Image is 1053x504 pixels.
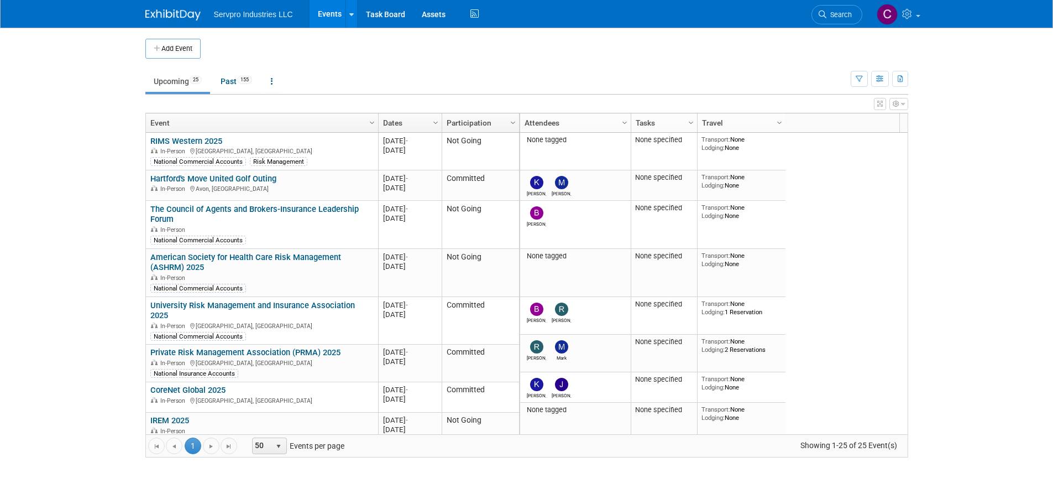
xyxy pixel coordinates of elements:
[150,396,373,405] div: [GEOGRAPHIC_DATA], [GEOGRAPHIC_DATA]
[555,303,568,316] img: Rick Knox
[150,204,359,225] a: The Council of Agents and Brokers-Insurance Leadership Forum
[701,144,725,152] span: Lodging:
[701,414,725,422] span: Lodging:
[555,340,568,354] img: Mark Bristol
[145,39,201,59] button: Add Event
[406,253,408,261] span: -
[145,71,210,92] a: Upcoming25
[150,358,373,367] div: [GEOGRAPHIC_DATA], [GEOGRAPHIC_DATA]
[207,442,216,451] span: Go to the next page
[383,262,437,271] div: [DATE]
[524,252,626,261] div: None tagged
[383,204,437,214] div: [DATE]
[150,332,246,341] div: National Commercial Accounts
[524,136,626,144] div: None tagged
[151,185,158,191] img: In-Person Event
[775,118,784,127] span: Column Settings
[152,442,161,451] span: Go to the first page
[383,357,437,366] div: [DATE]
[150,347,340,357] a: Private Risk Management Association (PRMA) 2025
[151,428,158,433] img: In-Person Event
[530,378,543,391] img: Kevin Wofford
[383,146,437,155] div: [DATE]
[145,9,201,20] img: ExhibitDay
[507,113,519,130] a: Column Settings
[383,394,437,404] div: [DATE]
[555,176,568,189] img: Monique Patton
[150,174,276,184] a: Hartford's Move United Golf Outing
[150,146,373,155] div: [GEOGRAPHIC_DATA], [GEOGRAPHIC_DATA]
[509,118,517,127] span: Column Settings
[701,252,781,268] div: None None
[619,113,631,130] a: Column Settings
[383,183,437,193] div: [DATE]
[166,438,182,454] a: Go to the previous page
[442,382,519,413] td: Committed
[429,113,442,130] a: Column Settings
[701,383,725,391] span: Lodging:
[701,300,730,308] span: Transport:
[406,348,408,356] span: -
[635,406,693,414] div: None specified
[150,252,341,273] a: American Society for Health Care Risk Management (ASHRM) 2025
[185,438,201,454] span: 1
[524,406,626,414] div: None tagged
[635,337,693,346] div: None specified
[701,260,725,268] span: Lodging:
[635,300,693,309] div: None specified
[701,337,781,354] div: None 2 Reservations
[274,442,283,451] span: select
[214,10,293,19] span: Servpro Industries LLC
[701,406,730,413] span: Transport:
[150,113,371,132] a: Event
[530,303,543,316] img: Beth Schoeller
[160,226,188,233] span: In-Person
[150,136,222,146] a: RIMS Western 2025
[150,321,373,330] div: [GEOGRAPHIC_DATA], [GEOGRAPHIC_DATA]
[701,300,781,316] div: None 1 Reservation
[701,173,730,181] span: Transport:
[150,284,246,293] div: National Commercial Accounts
[773,113,785,130] a: Column Settings
[685,113,697,130] a: Column Settings
[701,204,730,211] span: Transport:
[701,212,725,220] span: Lodging:
[406,386,408,394] span: -
[527,316,546,323] div: Beth Schoeller
[383,174,437,183] div: [DATE]
[406,301,408,309] span: -
[238,438,355,454] span: Events per page
[151,226,158,232] img: In-Person Event
[442,249,519,297] td: Not Going
[701,375,730,383] span: Transport:
[406,205,408,213] span: -
[253,438,271,454] span: 50
[160,323,188,330] span: In-Person
[442,297,519,345] td: Committed
[151,360,158,365] img: In-Person Event
[406,174,408,183] span: -
[701,346,725,354] span: Lodging:
[527,189,546,196] div: Kim Cunha
[555,378,568,391] img: Jeremy Jackson
[701,181,725,189] span: Lodging:
[383,300,437,310] div: [DATE]
[702,113,778,132] a: Travel
[525,113,624,132] a: Attendees
[530,206,543,220] img: Brian Donnelly
[635,204,693,212] div: None specified
[148,438,165,454] a: Go to the first page
[203,438,219,454] a: Go to the next page
[701,308,725,316] span: Lodging:
[150,184,373,193] div: Avon, [GEOGRAPHIC_DATA]
[636,113,690,132] a: Tasks
[811,5,862,24] a: Search
[151,323,158,328] img: In-Person Event
[442,133,519,170] td: Not Going
[190,76,202,84] span: 25
[150,385,226,395] a: CoreNet Global 2025
[701,375,781,391] div: None None
[160,148,188,155] span: In-Person
[151,397,158,403] img: In-Person Event
[383,347,437,357] div: [DATE]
